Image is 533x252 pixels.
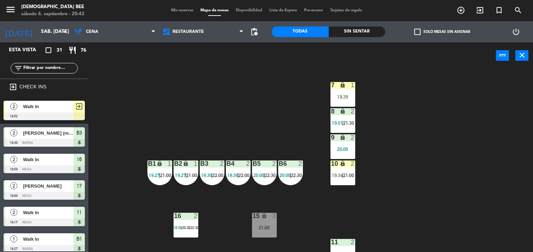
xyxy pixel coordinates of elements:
[246,160,250,167] div: 2
[191,225,199,230] span: 22:30
[23,156,74,163] span: Walk In
[340,82,346,88] i: lock
[149,172,160,178] span: 19:27
[239,172,250,178] span: 22:00
[329,27,386,37] div: Sin sentar
[498,51,507,59] i: power_input
[68,46,77,54] i: restaurant
[194,160,198,167] div: 1
[175,172,186,178] span: 19:27
[290,172,291,178] span: |
[168,8,197,12] span: Mis reservas
[19,84,46,89] label: CHECK INS
[181,225,182,230] span: |
[238,172,239,178] span: |
[340,108,346,114] i: lock
[340,160,346,166] i: lock
[227,172,238,178] span: 18:30
[496,50,509,61] button: power_input
[194,213,198,219] div: 2
[495,6,503,14] i: turned_in_not
[327,8,366,12] span: Tarjetas de regalo
[414,29,421,35] span: check_box_outline_blank
[340,134,346,140] i: lock
[76,129,82,137] span: B3
[160,172,171,178] span: 21:00
[182,225,190,230] span: 20:30
[4,46,51,54] div: Esta vista
[10,103,17,110] span: 2
[272,27,329,37] div: Todas
[23,129,74,137] span: [PERSON_NAME] (reserva de Diageo Peru)
[10,182,17,189] span: 2
[57,46,62,54] span: 31
[250,28,258,36] span: pending_actions
[457,6,465,14] i: add_circle_outline
[298,160,303,167] div: 2
[10,235,17,242] span: 1
[201,172,212,178] span: 18:30
[60,28,69,36] i: arrow_drop_down
[23,103,74,110] span: Walk In
[44,46,53,54] i: crop_square
[343,172,354,178] span: 21:00
[14,64,23,72] i: filter_list
[332,120,343,126] span: 19:51
[265,172,276,178] span: 22:30
[5,4,16,15] i: menu
[330,94,355,99] div: 19:39
[183,160,189,166] i: lock
[414,29,470,35] label: Solo mesas sin asignar
[300,8,327,12] span: Pre-acceso
[174,225,182,230] span: 18:50
[77,182,82,190] span: 17
[351,108,355,115] div: 2
[351,82,355,88] div: 1
[197,8,232,12] span: Mapa de mesas
[157,160,163,166] i: lock
[476,6,484,14] i: exit_to_app
[252,225,277,230] div: 21:00
[343,120,354,126] span: 21:30
[272,160,276,167] div: 2
[10,129,17,136] span: 2
[351,239,355,245] div: 2
[200,160,201,167] div: B3
[220,160,224,167] div: 2
[512,28,520,36] i: power_settings_new
[75,102,83,111] span: exit_to_app
[330,147,355,152] div: 20:00
[23,182,74,190] span: [PERSON_NAME]
[261,213,267,219] i: lock
[81,46,86,54] span: 76
[186,172,197,178] span: 21:00
[332,172,343,178] span: 19:34
[515,50,528,61] button: close
[280,172,291,178] span: 20:00
[266,8,300,12] span: Lista de Espera
[10,156,17,163] span: 2
[10,209,17,216] span: 2
[227,160,227,167] div: B4
[342,120,344,126] span: |
[168,160,172,167] div: 1
[514,6,522,14] i: search
[86,29,98,34] span: Cena
[21,11,84,18] div: sábado 6. septiembre - 20:42
[342,172,344,178] span: |
[351,134,355,141] div: 2
[5,4,16,17] button: menu
[272,213,276,219] div: 3
[211,172,213,178] span: |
